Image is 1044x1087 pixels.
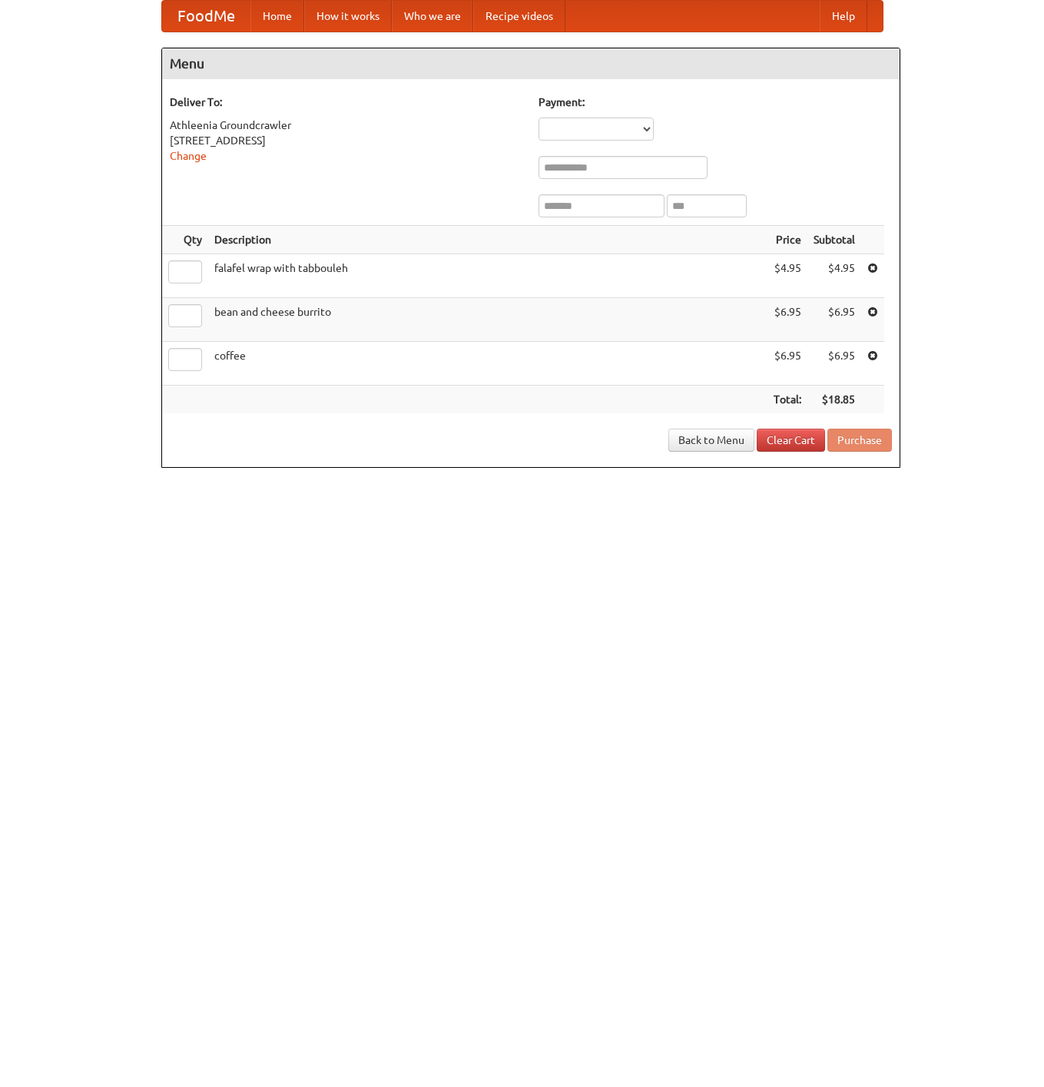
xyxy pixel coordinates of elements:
[250,1,304,31] a: Home
[767,226,807,254] th: Price
[767,342,807,386] td: $6.95
[208,226,767,254] th: Description
[162,1,250,31] a: FoodMe
[162,48,900,79] h4: Menu
[170,94,523,110] h5: Deliver To:
[807,386,861,414] th: $18.85
[392,1,473,31] a: Who we are
[757,429,825,452] a: Clear Cart
[208,254,767,298] td: falafel wrap with tabbouleh
[767,254,807,298] td: $4.95
[820,1,867,31] a: Help
[767,298,807,342] td: $6.95
[807,298,861,342] td: $6.95
[539,94,892,110] h5: Payment:
[807,342,861,386] td: $6.95
[827,429,892,452] button: Purchase
[807,254,861,298] td: $4.95
[767,386,807,414] th: Total:
[304,1,392,31] a: How it works
[162,226,208,254] th: Qty
[473,1,565,31] a: Recipe videos
[807,226,861,254] th: Subtotal
[208,342,767,386] td: coffee
[170,150,207,162] a: Change
[170,133,523,148] div: [STREET_ADDRESS]
[668,429,754,452] a: Back to Menu
[170,118,523,133] div: Athleenia Groundcrawler
[208,298,767,342] td: bean and cheese burrito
